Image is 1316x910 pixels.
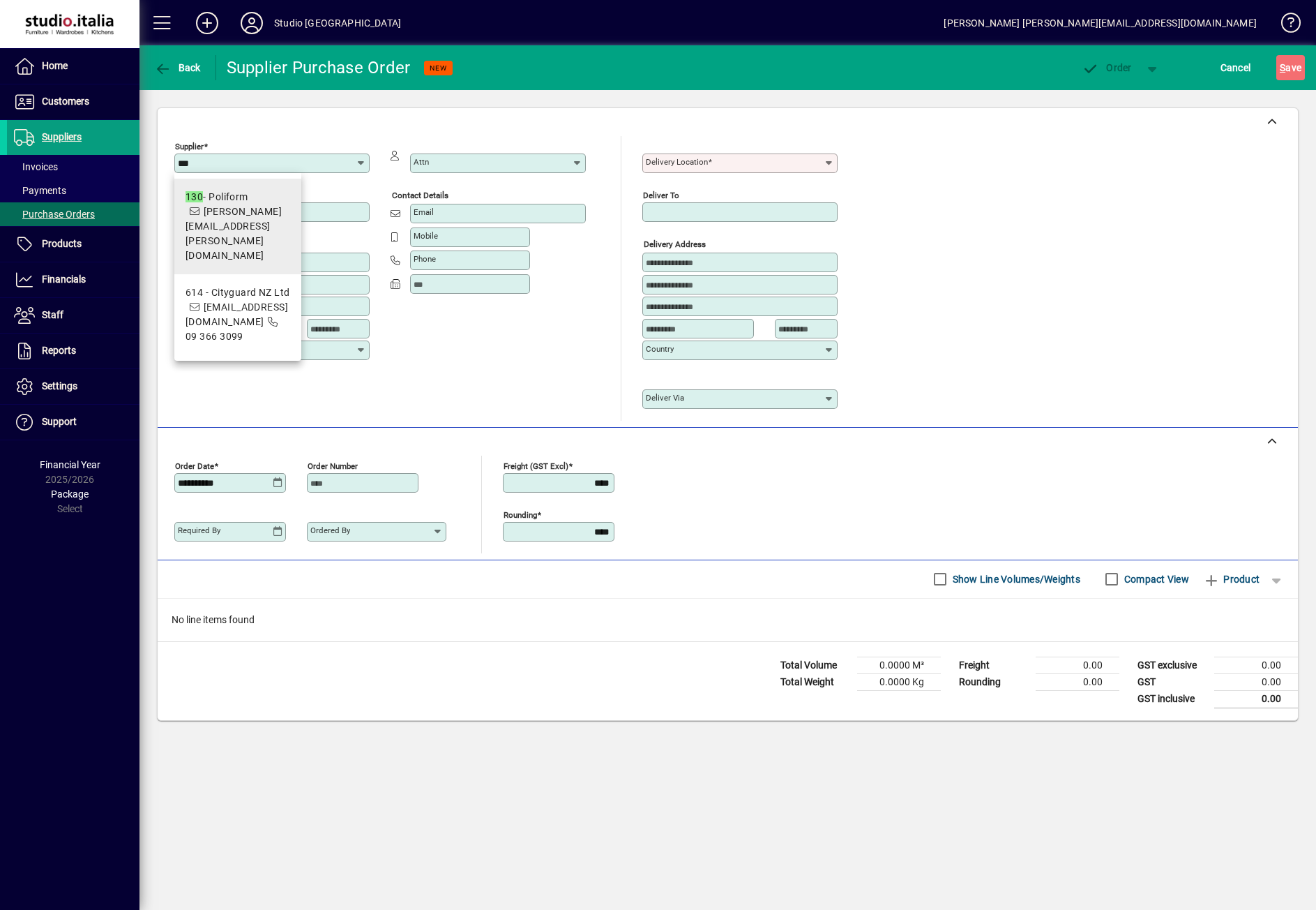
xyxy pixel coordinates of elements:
[414,157,429,167] mat-label: Attn
[186,331,243,342] span: 09 366 3099
[952,673,1036,690] td: Rounding
[646,393,684,403] mat-label: Deliver via
[773,657,857,673] td: Total Volume
[857,657,941,673] td: 0.0000 M³
[7,262,139,297] a: Financials
[154,62,201,73] span: Back
[310,525,350,535] mat-label: Ordered by
[186,285,290,300] div: 614 - Cityguard NZ Ltd
[944,12,1257,34] div: [PERSON_NAME] [PERSON_NAME][EMAIL_ADDRESS][DOMAIN_NAME]
[414,207,434,217] mat-label: Email
[952,657,1036,673] td: Freight
[1214,690,1298,708] td: 0.00
[430,64,447,73] span: NEW
[42,96,89,107] span: Customers
[42,380,77,391] span: Settings
[158,599,1298,641] div: No line items found
[42,416,77,427] span: Support
[414,254,436,264] mat-label: Phone
[14,161,58,172] span: Invoices
[1271,3,1299,48] a: Knowledge Base
[139,55,216,80] app-page-header-button: Back
[178,525,220,535] mat-label: Required by
[186,206,282,261] span: [PERSON_NAME][EMAIL_ADDRESS][PERSON_NAME][DOMAIN_NAME]
[1217,55,1255,80] button: Cancel
[185,10,229,36] button: Add
[227,57,411,79] div: Supplier Purchase Order
[186,191,203,202] em: 130
[1214,673,1298,690] td: 0.00
[42,60,68,71] span: Home
[646,344,674,354] mat-label: Country
[186,190,290,204] div: - Poliform
[186,301,288,327] span: [EMAIL_ADDRESS][DOMAIN_NAME]
[174,274,301,355] mat-option: 614 - Cityguard NZ Ltd
[274,12,401,34] div: Studio [GEOGRAPHIC_DATA]
[7,179,139,202] a: Payments
[857,673,941,690] td: 0.0000 Kg
[1280,62,1285,73] span: S
[174,179,301,274] mat-option: 130 - Poliform
[7,49,139,84] a: Home
[7,369,139,404] a: Settings
[42,309,63,320] span: Staff
[1130,673,1214,690] td: GST
[773,673,857,690] td: Total Weight
[1075,55,1139,80] button: Order
[7,202,139,226] a: Purchase Orders
[7,334,139,368] a: Reports
[7,84,139,119] a: Customers
[7,298,139,333] a: Staff
[504,509,537,519] mat-label: Rounding
[229,10,274,36] button: Profile
[1276,55,1305,80] button: Save
[42,274,86,285] span: Financials
[42,345,76,356] span: Reports
[14,209,95,220] span: Purchase Orders
[950,572,1080,586] label: Show Line Volumes/Weights
[504,461,568,470] mat-label: Freight (GST excl)
[7,227,139,262] a: Products
[1130,657,1214,673] td: GST exclusive
[1036,657,1119,673] td: 0.00
[7,155,139,179] a: Invoices
[1130,690,1214,708] td: GST inclusive
[643,191,679,200] mat-label: Deliver To
[1082,62,1132,73] span: Order
[175,461,214,470] mat-label: Order date
[151,55,204,80] button: Back
[42,131,82,142] span: Suppliers
[14,185,66,196] span: Payments
[7,405,139,440] a: Support
[1220,57,1251,79] span: Cancel
[308,461,358,470] mat-label: Order number
[1214,657,1298,673] td: 0.00
[51,488,89,500] span: Package
[414,231,438,241] mat-label: Mobile
[40,459,100,470] span: Financial Year
[175,142,204,151] mat-label: Supplier
[1036,673,1119,690] td: 0.00
[646,157,708,167] mat-label: Delivery Location
[1280,57,1301,79] span: ave
[1121,572,1189,586] label: Compact View
[42,238,82,249] span: Products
